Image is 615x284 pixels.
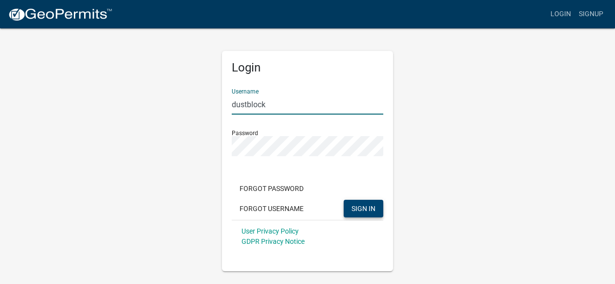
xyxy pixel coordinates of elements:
button: Forgot Username [232,200,311,217]
span: SIGN IN [351,204,375,212]
a: User Privacy Policy [242,227,299,235]
button: SIGN IN [344,200,383,217]
button: Forgot Password [232,180,311,197]
h5: Login [232,61,383,75]
a: GDPR Privacy Notice [242,237,305,245]
a: Signup [575,5,607,24]
a: Login [547,5,575,24]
